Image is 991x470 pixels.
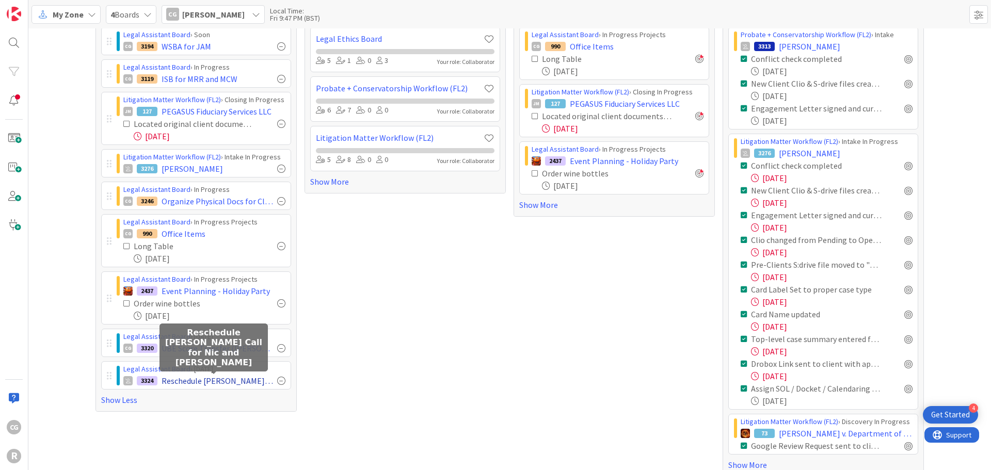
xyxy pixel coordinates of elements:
[542,167,648,180] div: Order wine bottles
[779,40,840,53] span: [PERSON_NAME]
[751,184,882,197] div: New Client Clio & S-drive files created Enter all contacts and their relationships to our client ...
[134,297,236,310] div: Order wine bottles
[532,87,704,98] div: › Closing In Progress
[162,163,223,175] span: [PERSON_NAME]
[532,29,704,40] div: › In Progress Projects
[134,252,285,265] div: [DATE]
[123,332,190,341] a: Legal Assistant Board
[751,53,869,65] div: Conflict check completed
[166,8,179,21] div: CG
[751,283,882,296] div: Card Label Set to proper case type
[134,118,254,130] div: Located original client documents if necessary & coordinated delivery with client
[356,105,371,116] div: 0
[316,132,484,144] a: Litigation Matter Workflow (FL2)
[741,136,913,147] div: › Intake In Progress
[532,144,704,155] div: › In Progress Projects
[137,229,157,238] div: 990
[754,429,775,438] div: 73
[751,65,913,77] div: [DATE]
[751,197,913,209] div: [DATE]
[741,416,913,427] div: › Discovery In Progress
[137,286,157,296] div: 2437
[7,449,21,463] div: R
[123,344,133,353] div: CG
[751,358,882,370] div: Drobox Link sent to client with appropriate intake questionnaire
[137,164,157,173] div: 3276
[542,122,704,135] div: [DATE]
[123,274,285,285] div: › In Progress Projects
[437,107,494,116] div: Your role: Collaborator
[376,105,388,116] div: 0
[532,99,541,108] div: JM
[310,175,500,188] a: Show More
[741,29,913,40] div: › Intake
[779,427,913,440] span: [PERSON_NAME] v. Department of Human Services
[751,115,913,127] div: [DATE]
[123,152,285,163] div: › Intake In Progress
[7,420,21,434] div: CG
[570,155,678,167] span: Event Planning - Holiday Party
[751,395,913,407] div: [DATE]
[270,14,320,22] div: Fri 9:47 PM (BST)
[270,7,320,14] div: Local Time:
[123,364,285,375] div: › [DATE]
[751,90,913,102] div: [DATE]
[376,55,388,67] div: 3
[123,62,190,72] a: Legal Assistant Board
[7,7,21,21] img: Visit kanbanzone.com
[336,105,351,116] div: 7
[356,55,371,67] div: 0
[137,376,157,385] div: 3324
[751,440,882,452] div: Google Review Request sent to client [if applicable]
[316,33,484,45] a: Legal Ethics Board
[123,152,221,161] a: Litigation Matter Workflow (FL2)
[519,199,709,211] a: Show More
[162,40,211,53] span: WSBA for JAM
[931,410,970,420] div: Get Started
[779,147,840,159] span: [PERSON_NAME]
[751,221,913,234] div: [DATE]
[751,258,882,271] div: Pre-Clients S:drive file moved to "Clients"
[437,156,494,166] div: Your role: Collaborator
[123,95,221,104] a: Litigation Matter Workflow (FL2)
[123,62,285,73] div: › In Progress
[162,228,205,240] span: Office Items
[162,73,237,85] span: ISB for MRR and MCW
[123,197,133,206] div: CG
[532,30,599,39] a: Legal Assistant Board
[437,57,494,67] div: Your role: Collaborator
[751,370,913,382] div: [DATE]
[751,271,913,283] div: [DATE]
[123,185,190,194] a: Legal Assistant Board
[101,394,291,406] a: Show Less
[182,8,245,21] span: [PERSON_NAME]
[751,345,913,358] div: [DATE]
[336,154,351,166] div: 8
[741,417,838,426] a: Litigation Matter Workflow (FL2)
[123,274,190,284] a: Legal Assistant Board
[751,172,913,184] div: [DATE]
[741,429,750,438] img: TR
[137,197,157,206] div: 3246
[137,107,157,116] div: 127
[532,156,541,166] img: KA
[123,30,190,39] a: Legal Assistant Board
[123,217,285,228] div: › In Progress Projects
[162,285,270,297] span: Event Planning - Holiday Party
[754,42,775,51] div: 3313
[542,110,673,122] div: Located original client documents if necessary & coordinated delivery with client
[751,382,882,395] div: Assign SOL / Docket / Calendaring tasks to an available attorney/paralegal & set deadlines to [DA...
[751,333,882,345] div: Top-level case summary entered from attorney notes
[336,55,351,67] div: 1
[164,328,264,367] h5: Reschedule [PERSON_NAME] Call for Nic and [PERSON_NAME]
[162,195,273,207] span: Organize Physical Docs for Clients
[123,29,285,40] div: › Soon
[545,156,566,166] div: 2437
[542,65,704,77] div: [DATE]
[376,154,388,166] div: 0
[22,2,47,14] span: Support
[110,8,139,21] span: Boards
[741,30,871,39] a: Probate + Conservatorship Workflow (FL2)
[316,82,484,94] a: Probate + Conservatorship Workflow (FL2)
[123,74,133,84] div: CG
